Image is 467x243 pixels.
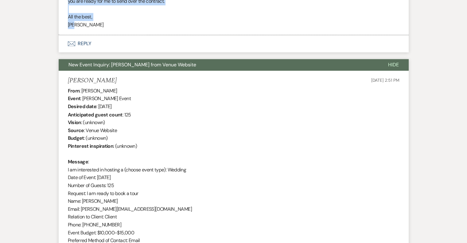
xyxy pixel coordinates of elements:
b: Message [68,158,88,165]
h5: [PERSON_NAME] [68,77,117,84]
b: Anticipated guest count [68,111,123,118]
b: Event [68,95,81,102]
p: [PERSON_NAME] [68,21,399,29]
button: New Event Inquiry: [PERSON_NAME] from Venue Website [59,59,378,71]
b: From [68,88,80,94]
span: [DATE] 2:51 PM [371,77,399,83]
p: All the best, [68,13,399,21]
b: Vision [68,119,81,125]
button: Hide [378,59,409,71]
b: Pinterest inspiration [68,143,114,149]
b: Desired date [68,103,96,110]
span: Hide [388,61,399,68]
b: Budget [68,135,84,141]
b: Source [68,127,84,133]
button: Reply [59,35,409,52]
span: New Event Inquiry: [PERSON_NAME] from Venue Website [68,61,196,68]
